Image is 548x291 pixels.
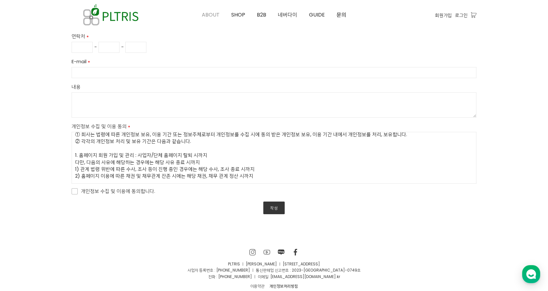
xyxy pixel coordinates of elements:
a: 네버다이 [272,0,303,29]
span: - [121,43,124,51]
span: 네버다이 [278,11,297,18]
a: 이용약관 [248,282,267,290]
a: B2B [251,0,272,29]
span: - [94,43,97,51]
a: [EMAIL_ADDRESS][DOMAIN_NAME] [270,274,336,279]
label: 개인정보 수집 및 이용 동의 [72,122,476,130]
span: 홈 [20,215,24,220]
a: ABOUT [196,0,225,29]
a: 작성 [263,202,285,214]
label: 내용 [72,83,476,91]
div: 회사명(이하 ‘회사’라 한다)는 개인정보 보호법 제30조에 따라 정보 주체의 개인정보를 보호하고 이와 관련한 고충을 신속하고 원활하게 처리할 수 있도록 하기 위하여 다음과 같... [72,132,476,184]
span: 설정 [100,215,108,220]
span: SHOP [231,11,245,18]
a: GUIDE [303,0,331,29]
p: PLTRIS ㅣ [PERSON_NAME] ㅣ [STREET_ADDRESS] [72,261,476,267]
span: ABOUT [202,11,220,18]
a: 개인정보처리방침 [267,282,300,290]
a: 홈 [2,205,43,222]
p: 사업자 등록번호 : [PHONE_NUMBER] ㅣ 통신판매업 신고번호 : 2023-[GEOGRAPHIC_DATA]-0749호 [72,267,476,273]
a: 회원가입 [435,12,452,19]
a: 설정 [84,205,124,222]
a: 문의 [331,0,352,29]
span: B2B [257,11,266,18]
span: 대화 [59,215,67,221]
span: GUIDE [309,11,325,18]
label: E-mail [72,58,476,65]
a: 대화 [43,205,84,222]
span: 문의 [337,11,346,18]
p: 전화 : [PHONE_NUMBER] ㅣ 이메일 : .kr [72,274,476,280]
a: SHOP [225,0,251,29]
span: 개인정보 수집 및 이용에 동의합니다. [72,187,155,195]
label: 연락처 [72,32,476,40]
a: 로그인 [455,12,468,19]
